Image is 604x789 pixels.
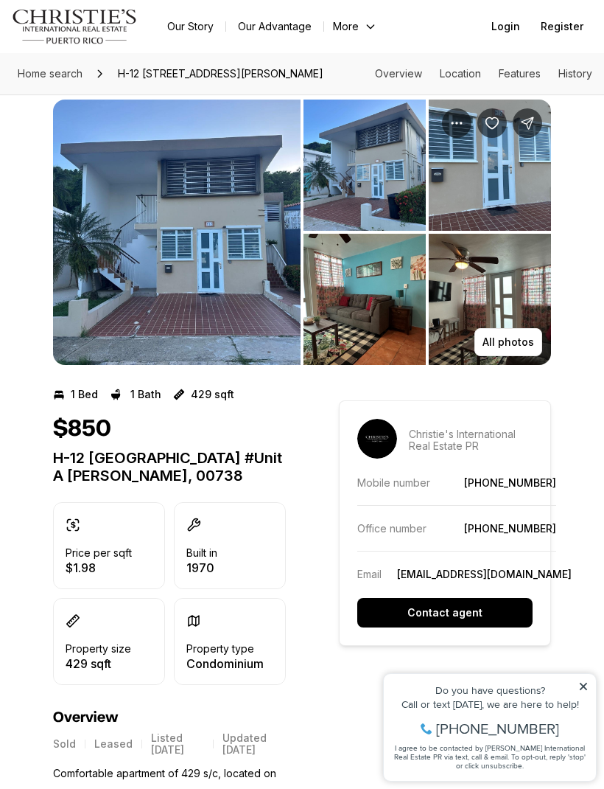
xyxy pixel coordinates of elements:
[53,415,111,443] h1: $850
[191,389,234,400] p: 429 sqft
[155,16,225,37] a: Our Story
[18,67,82,80] span: Home search
[53,709,286,726] h4: Overview
[375,67,422,80] a: Skip to: Overview
[66,643,131,655] p: Property size
[303,100,551,365] li: 2 of 5
[66,562,132,574] p: $1.98
[303,100,426,231] button: View image gallery
[541,21,583,32] span: Register
[474,328,542,356] button: All photos
[94,738,133,750] p: Leased
[66,547,132,559] p: Price per sqft
[18,91,210,119] span: I agree to be contacted by [PERSON_NAME] International Real Estate PR via text, call & email. To ...
[186,658,264,670] p: Condominium
[409,428,533,452] p: Christie's International Real Estate PR
[186,562,217,574] p: 1970
[53,100,551,365] div: Listing Photos
[464,476,556,489] a: [PHONE_NUMBER]
[71,389,98,400] p: 1 Bed
[482,12,529,41] button: Login
[491,21,520,32] span: Login
[357,522,426,535] p: Office number
[130,389,161,400] p: 1 Bath
[66,658,131,670] p: 429 sqft
[482,336,534,348] p: All photos
[112,62,329,86] span: H-12 [STREET_ADDRESS][PERSON_NAME]
[558,67,592,80] a: Skip to: History
[499,67,541,80] a: Skip to: Features
[357,598,533,628] button: Contact agent
[53,449,286,484] p: H-12 [GEOGRAPHIC_DATA] #Unit A [PERSON_NAME], 00738
[464,522,556,535] a: [PHONE_NUMBER]
[357,476,430,489] p: Mobile number
[53,100,301,365] li: 1 of 5
[12,9,138,44] img: logo
[53,738,76,750] p: Sold
[186,547,217,559] p: Built in
[429,100,551,231] button: View image gallery
[53,100,301,365] button: View image gallery
[15,47,213,58] div: Call or text [DATE], we are here to help!
[375,68,592,80] nav: Page section menu
[12,62,88,86] a: Home search
[186,643,254,655] p: Property type
[532,12,592,41] button: Register
[151,732,205,756] p: Listed [DATE]
[429,234,551,365] button: View image gallery
[60,69,183,84] span: [PHONE_NUMBER]
[303,234,426,365] button: View image gallery
[357,568,382,580] p: Email
[222,732,286,756] p: Updated [DATE]
[15,33,213,44] div: Do you have questions?
[397,568,572,580] a: [EMAIL_ADDRESS][DOMAIN_NAME]
[477,108,507,138] button: Save Property: H-12 CALLE 10 URB ALTAMIRA #Unit A
[440,67,481,80] a: Skip to: Location
[442,108,471,138] button: Property options
[513,108,542,138] button: Share Property: H-12 CALLE 10 URB ALTAMIRA #Unit A
[226,16,323,37] a: Our Advantage
[324,16,386,37] button: More
[407,607,482,619] p: Contact agent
